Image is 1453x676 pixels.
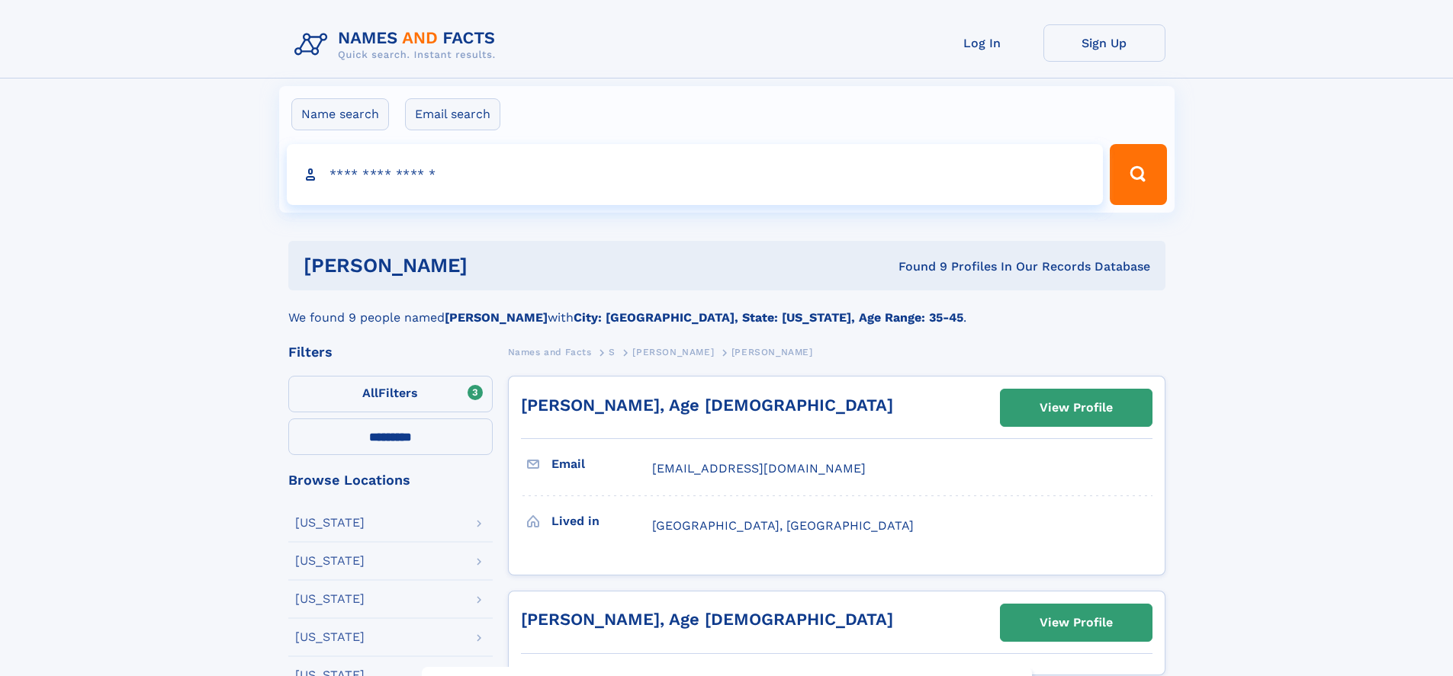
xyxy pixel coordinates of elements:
[632,342,714,361] a: [PERSON_NAME]
[288,376,493,412] label: Filters
[632,347,714,357] span: [PERSON_NAME]
[574,310,963,325] b: City: [GEOGRAPHIC_DATA], State: [US_STATE], Age Range: 35-45
[921,24,1043,62] a: Log In
[652,461,866,476] span: [EMAIL_ADDRESS][DOMAIN_NAME]
[521,610,893,629] a: [PERSON_NAME], Age [DEMOGRAPHIC_DATA]
[551,508,652,534] h3: Lived in
[1040,390,1113,425] div: View Profile
[295,593,365,605] div: [US_STATE]
[288,473,493,487] div: Browse Locations
[291,98,389,130] label: Name search
[295,631,365,643] div: [US_STATE]
[609,347,616,357] span: S
[288,24,508,66] img: Logo Names and Facts
[405,98,500,130] label: Email search
[731,347,813,357] span: [PERSON_NAME]
[362,386,378,400] span: All
[288,345,493,359] div: Filters
[1040,605,1113,640] div: View Profile
[508,342,592,361] a: Names and Facts
[683,258,1150,275] div: Found 9 Profiles In Our Records Database
[1001,389,1152,426] a: View Profile
[551,451,652,477] h3: Email
[1001,604,1152,641] a: View Profile
[609,342,616,361] a: S
[1110,144,1166,205] button: Search Button
[445,310,548,325] b: [PERSON_NAME]
[521,396,893,415] a: [PERSON_NAME], Age [DEMOGRAPHIC_DATA]
[295,517,365,529] div: [US_STATE]
[287,144,1104,205] input: search input
[304,256,683,275] h1: [PERSON_NAME]
[652,518,914,533] span: [GEOGRAPHIC_DATA], [GEOGRAPHIC_DATA]
[295,555,365,567] div: [US_STATE]
[288,290,1165,327] div: We found 9 people named with .
[1043,24,1165,62] a: Sign Up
